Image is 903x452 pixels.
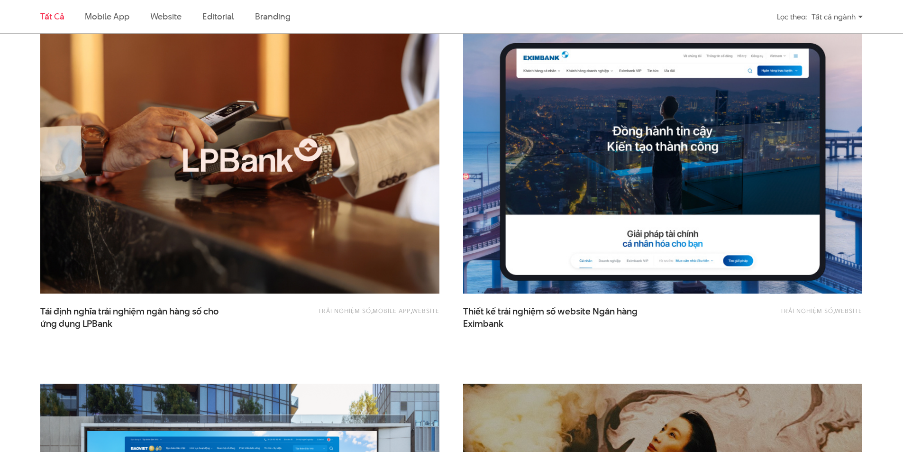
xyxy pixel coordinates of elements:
span: Thiết kế trải nghiệm số website Ngân hàng [463,305,653,329]
a: Thiết kế trải nghiệm số website Ngân hàngEximbank [463,305,653,329]
div: , [702,305,862,324]
div: Tất cả ngành [812,9,863,25]
a: Website [412,306,439,315]
span: Tái định nghĩa trải nghiệm ngân hàng số cho [40,305,230,329]
img: LPBank Thumb [40,26,439,294]
a: Tất cả [40,10,64,22]
a: Mobile app [85,10,129,22]
a: Trải nghiệm số [780,306,833,315]
a: Tái định nghĩa trải nghiệm ngân hàng số choứng dụng LPBank [40,305,230,329]
div: , , [280,305,439,324]
span: Eximbank [463,318,503,330]
a: Website [835,306,862,315]
a: Branding [255,10,290,22]
a: Mobile app [373,306,410,315]
a: Website [150,10,182,22]
span: ứng dụng LPBank [40,318,112,330]
div: Lọc theo: [777,9,807,25]
a: Trải nghiệm số [318,306,371,315]
img: Eximbank Website Portal [443,13,882,307]
a: Editorial [202,10,234,22]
